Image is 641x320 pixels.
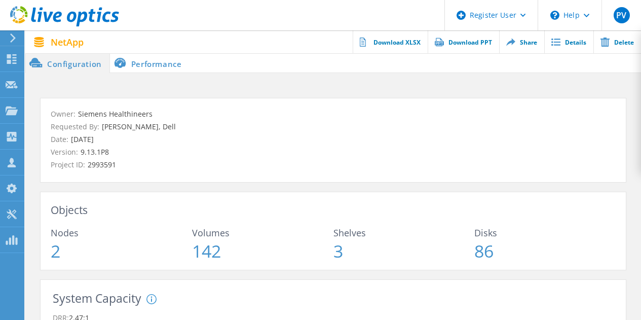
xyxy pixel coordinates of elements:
[85,160,116,169] span: 2993591
[51,121,616,132] p: Requested By:
[353,30,428,53] a: Download XLSX
[78,147,109,157] span: 9.13.1P8
[10,21,119,28] a: Live Optics Dashboard
[192,228,333,237] span: Volumes
[333,228,475,237] span: Shelves
[544,30,593,53] a: Details
[51,228,192,237] span: Nodes
[474,228,616,237] span: Disks
[550,11,559,20] svg: \n
[76,109,153,119] span: Siemens Healthineers
[53,292,141,305] h3: System Capacity
[51,147,616,158] p: Version:
[51,159,616,170] p: Project ID:
[499,30,544,53] a: Share
[333,242,475,260] span: 3
[68,134,94,144] span: [DATE]
[51,134,616,145] p: Date:
[99,122,176,131] span: [PERSON_NAME], Dell
[51,38,84,47] span: NetApp
[51,202,616,218] h3: Objects
[616,11,626,19] span: PV
[51,242,192,260] span: 2
[192,242,333,260] span: 142
[428,30,499,53] a: Download PPT
[593,30,641,53] a: Delete
[51,109,616,120] p: Owner:
[474,242,616,260] span: 86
